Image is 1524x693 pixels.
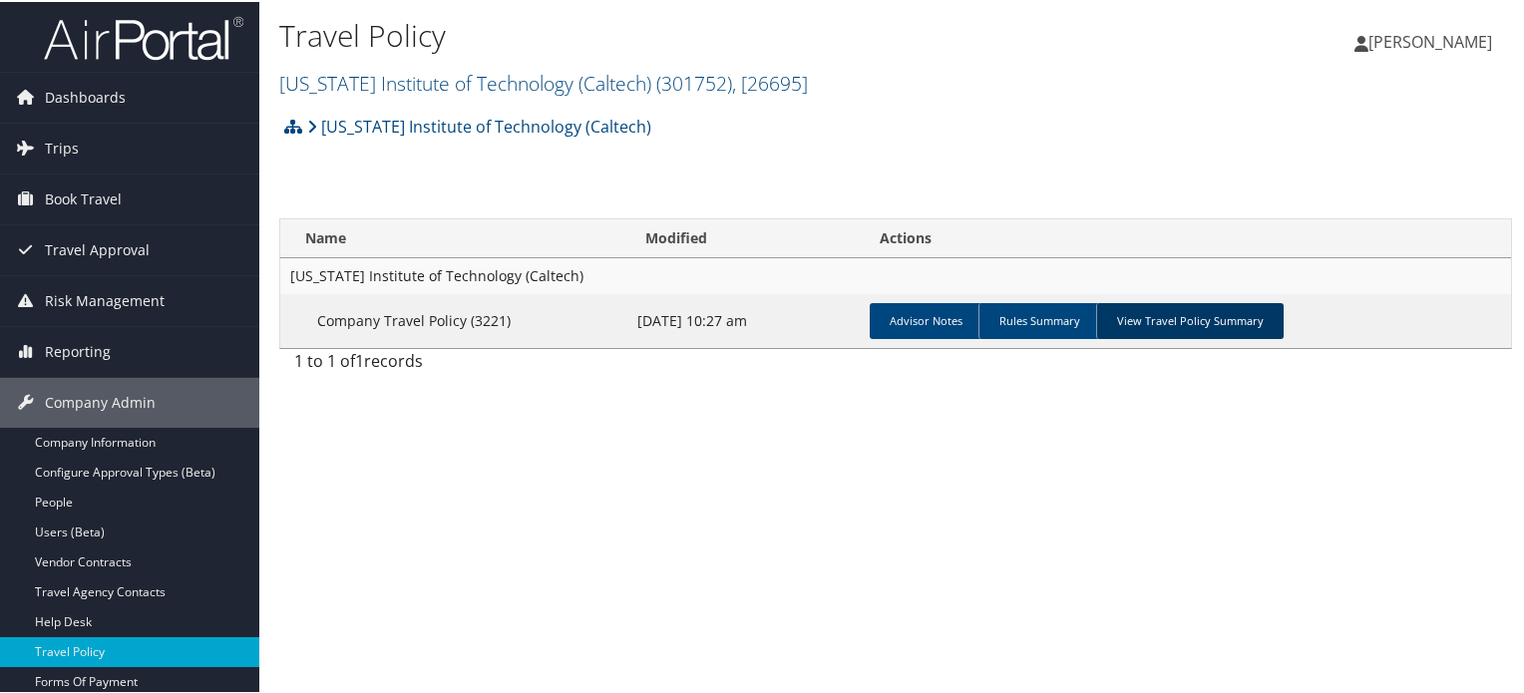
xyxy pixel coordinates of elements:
span: 1 [355,348,364,370]
span: Trips [45,122,79,172]
th: Name: activate to sort column ascending [280,217,627,256]
td: Company Travel Policy (3221) [280,292,627,346]
span: , [ 26695 ] [732,68,808,95]
a: Rules Summary [978,301,1100,337]
th: Actions [862,217,1511,256]
img: airportal-logo.png [44,13,243,60]
a: [US_STATE] Institute of Technology (Caltech) [279,68,808,95]
span: Dashboards [45,71,126,121]
span: Risk Management [45,274,165,324]
div: 1 to 1 of records [294,347,572,381]
td: [DATE] 10:27 am [627,292,863,346]
th: Modified: activate to sort column ascending [627,217,863,256]
a: View Travel Policy Summary [1096,301,1284,337]
span: [PERSON_NAME] [1368,29,1492,51]
a: Advisor Notes [870,301,982,337]
a: [US_STATE] Institute of Technology (Caltech) [307,105,651,145]
span: Company Admin [45,376,156,426]
span: ( 301752 ) [656,68,732,95]
span: Book Travel [45,173,122,222]
span: Reporting [45,325,111,375]
td: [US_STATE] Institute of Technology (Caltech) [280,256,1511,292]
h1: Travel Policy [279,13,1101,55]
a: [PERSON_NAME] [1354,10,1512,70]
span: Travel Approval [45,223,150,273]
